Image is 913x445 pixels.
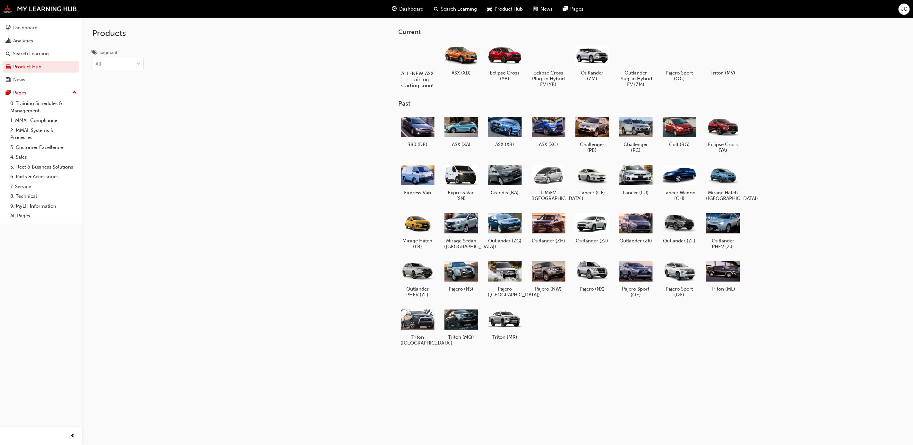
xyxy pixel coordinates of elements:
[3,87,79,99] button: Pages
[6,51,10,57] span: search-icon
[434,5,439,13] span: search-icon
[532,286,565,292] h5: Pajero (NW)
[529,41,568,90] a: Eclipse Cross Plug-in Hybrid EV (YB)
[619,142,653,153] h5: Challenger (PC)
[444,142,478,147] h5: ASX (XA)
[486,257,524,300] a: Pajero ([GEOGRAPHIC_DATA])
[8,201,79,211] a: 9. MyLH Information
[660,209,699,246] a: Outlander (ZL)
[488,70,522,82] h5: Eclipse Cross (YB)
[706,142,740,153] h5: Eclipse Cross (YA)
[532,190,565,201] h5: I-MiEV ([GEOGRAPHIC_DATA])
[558,3,589,16] a: pages-iconPages
[488,286,522,298] h5: Pajero ([GEOGRAPHIC_DATA])
[8,162,79,172] a: 5. Fleet & Business Solutions
[99,49,117,56] div: Segment
[8,152,79,162] a: 4. Sales
[13,24,38,31] div: Dashboard
[619,286,653,298] h5: Pajero Sport (QE)
[13,50,49,57] div: Search Learning
[400,5,424,13] span: Dashboard
[8,172,79,182] a: 6. Parts & Accessories
[92,50,97,56] span: tags-icon
[573,41,611,84] a: Outlander (ZM)
[486,113,524,150] a: ASX (XB)
[575,70,609,82] h5: Outlander (ZM)
[442,209,480,252] a: Mirage Sedan ([GEOGRAPHIC_DATA])
[529,161,568,204] a: I-MiEV ([GEOGRAPHIC_DATA])
[3,21,79,87] button: DashboardAnalyticsSearch LearningProduct HubNews
[532,142,565,147] h5: ASX (XC)
[901,5,907,13] span: JG
[660,257,699,300] a: Pajero Sport (QF)
[8,191,79,201] a: 8. Technical
[575,142,609,153] h5: Challenger (PB)
[660,41,699,84] a: Pajero Sport (QG)
[400,70,435,89] h5: ALL-NEW ASX - Training starting soon!
[487,5,492,13] span: car-icon
[442,113,480,150] a: ASX (XA)
[663,286,696,298] h5: Pajero Sport (QF)
[529,257,568,294] a: Pajero (NW)
[660,113,699,150] a: Colt (RG)
[71,432,75,440] span: prev-icon
[6,77,11,83] span: news-icon
[532,70,565,87] h5: Eclipse Cross Plug-in Hybrid EV (YB)
[706,70,740,76] h5: Triton (MV)
[401,190,435,196] h5: Express Van
[616,209,655,246] a: Outlander (ZK)
[663,190,696,201] h5: Lancer Wagon (CH)
[8,182,79,192] a: 7. Service
[387,3,429,16] a: guage-iconDashboard
[8,116,79,126] a: 1. MMAL Compliance
[392,5,397,13] span: guage-icon
[13,89,26,97] div: Pages
[488,142,522,147] h5: ASX (XB)
[444,190,478,201] h5: Express Van (SN)
[442,257,480,294] a: Pajero (NS)
[488,238,522,244] h5: Outlander (ZG)
[541,5,553,13] span: News
[486,41,524,84] a: Eclipse Cross (YB)
[573,257,611,294] a: Pajero (NX)
[398,257,437,300] a: Outlander PHEV (ZL)
[660,161,699,204] a: Lancer Wagon (CH)
[706,286,740,292] h5: Triton (ML)
[398,161,437,198] a: Express Van
[3,22,79,34] a: Dashboard
[401,142,435,147] h5: 380 (DB)
[3,48,79,60] a: Search Learning
[571,5,584,13] span: Pages
[704,257,742,294] a: Triton (ML)
[532,238,565,244] h5: Outlander (ZH)
[3,74,79,86] a: News
[8,99,79,116] a: 0. Training Schedules & Management
[8,126,79,143] a: 2. MMAL Systems & Processes
[706,190,740,201] h5: Mirage Hatch ([GEOGRAPHIC_DATA])
[616,113,655,156] a: Challenger (PC)
[72,89,77,97] span: up-icon
[529,113,568,150] a: ASX (XC)
[398,41,437,90] a: ALL-NEW ASX - Training starting soon!
[619,190,653,196] h5: Lancer (CJ)
[619,70,653,87] h5: Outlander Plug-in Hybrid EV (ZM)
[444,238,478,249] h5: Mirage Sedan ([GEOGRAPHIC_DATA])
[899,4,910,15] button: JG
[3,5,77,13] img: mmal
[96,60,101,68] div: All
[3,61,79,73] a: Product Hub
[704,161,742,204] a: Mirage Hatch ([GEOGRAPHIC_DATA])
[482,3,528,16] a: car-iconProduct Hub
[401,238,435,249] h5: Mirage Hatch (LB)
[3,35,79,47] a: Analytics
[6,64,11,70] span: car-icon
[563,5,568,13] span: pages-icon
[8,211,79,221] a: All Pages
[6,25,11,31] span: guage-icon
[444,286,478,292] h5: Pajero (NS)
[486,209,524,246] a: Outlander (ZG)
[429,3,482,16] a: search-iconSearch Learning
[444,70,478,76] h5: ASX (XD)
[488,334,522,340] h5: Triton (MR)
